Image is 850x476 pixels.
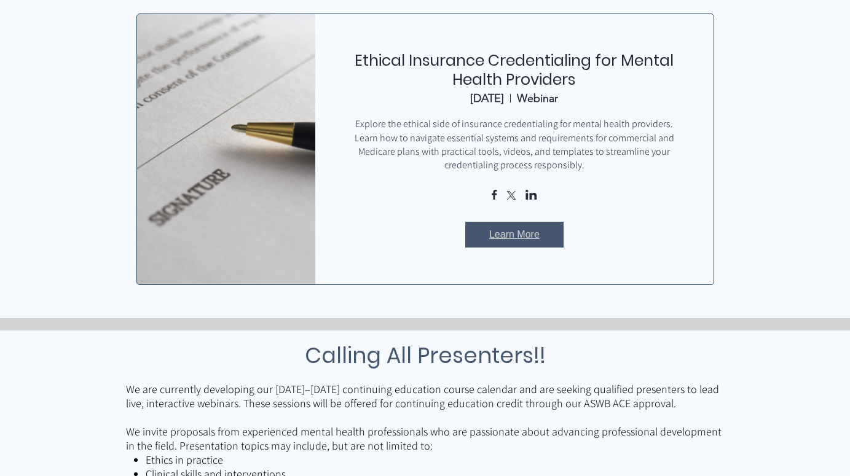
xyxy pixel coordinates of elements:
p: We are currently developing our [DATE]–[DATE] continuing education course calendar and are seekin... [126,382,725,410]
div: Webinar [517,92,558,105]
a: Share event on X [506,191,517,202]
a: Learn More [465,222,564,248]
a: Share event on LinkedIn [525,190,537,202]
div: Explore the ethical side of insurance credentialing for mental health providers. Learn how to nav... [352,117,676,173]
a: Share event on Facebook [492,190,497,202]
div: [DATE] [470,92,504,105]
p: We invite proposals from experienced mental health professionals who are passionate about advanci... [126,424,725,453]
p: Ethics in practice [146,453,725,467]
h3: Calling All Presenters!! [126,339,725,372]
a: Ethical Insurance Credentialing for Mental Health Providers [355,50,674,90]
span: Learn More [489,228,540,241]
